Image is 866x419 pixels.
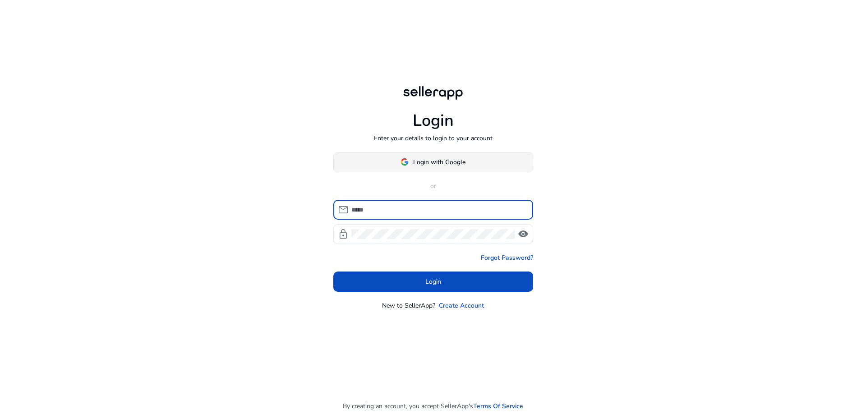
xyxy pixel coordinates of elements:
a: Create Account [439,301,484,310]
span: visibility [518,229,529,239]
h1: Login [413,111,454,130]
span: Login [425,277,441,286]
button: Login with Google [333,152,533,172]
span: mail [338,204,349,215]
span: lock [338,229,349,239]
a: Terms Of Service [473,401,523,411]
p: New to SellerApp? [382,301,435,310]
a: Forgot Password? [481,253,533,262]
p: Enter your details to login to your account [374,134,493,143]
img: google-logo.svg [401,158,409,166]
span: Login with Google [413,157,465,167]
p: or [333,181,533,191]
button: Login [333,272,533,292]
